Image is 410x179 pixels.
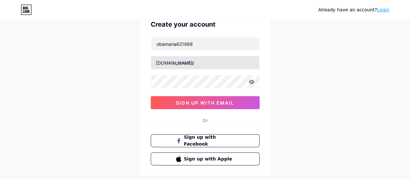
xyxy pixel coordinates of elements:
span: Sign up with Facebook [184,134,234,147]
button: Sign up with Facebook [151,134,260,147]
div: [DOMAIN_NAME]/ [156,59,194,66]
span: sign up with email [176,100,234,106]
span: Sign up with Apple [184,156,234,162]
button: Sign up with Apple [151,152,260,165]
button: sign up with email [151,96,260,109]
div: Already have an account? [318,6,389,13]
div: Or [203,117,208,124]
div: Create your account [151,19,260,29]
input: Email [151,37,259,50]
input: username [151,56,259,69]
a: Login [377,7,389,12]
